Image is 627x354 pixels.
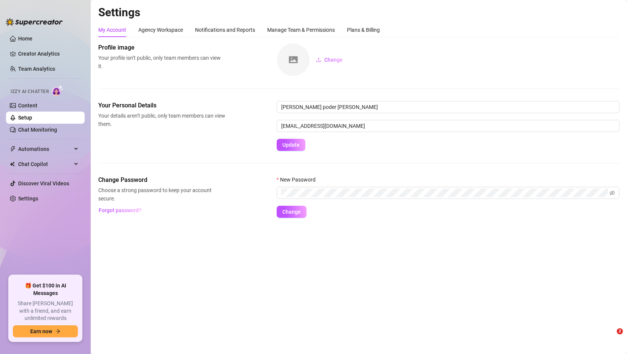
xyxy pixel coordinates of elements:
div: Notifications and Reports [195,26,255,34]
span: Earn now [30,328,52,334]
span: 2 [617,328,623,334]
a: Setup [18,115,32,121]
button: Forgot password? [98,204,141,216]
span: Change Password [98,175,225,185]
button: Change [277,206,307,218]
a: Home [18,36,33,42]
iframe: Intercom live chat [601,328,619,346]
span: upload [316,57,321,62]
a: Content [18,102,37,109]
span: Izzy AI Chatter [11,88,49,95]
span: Share [PERSON_NAME] with a friend, and earn unlimited rewards [13,300,78,322]
div: Manage Team & Permissions [267,26,335,34]
div: Agency Workspace [138,26,183,34]
a: Chat Monitoring [18,127,57,133]
span: Chat Copilot [18,158,72,170]
a: Discover Viral Videos [18,180,69,186]
button: Change [310,54,349,66]
img: AI Chatter [52,85,63,96]
a: Creator Analytics [18,48,79,60]
button: Update [277,139,305,151]
div: My Account [98,26,126,34]
img: square-placeholder.png [277,43,310,76]
input: Enter name [277,101,619,113]
a: Settings [18,196,38,202]
input: Enter new email [277,120,619,132]
span: Update [282,142,300,148]
span: thunderbolt [10,146,16,152]
span: Automations [18,143,72,155]
span: Change [324,57,343,63]
div: Plans & Billing [347,26,380,34]
span: Profile image [98,43,225,52]
span: Change [282,209,301,215]
span: eye-invisible [610,190,615,196]
span: Your Personal Details [98,101,225,110]
span: Your details aren’t public, only team members can view them. [98,112,225,128]
img: logo-BBDzfeDw.svg [6,18,63,26]
button: Earn nowarrow-right [13,325,78,337]
img: Chat Copilot [10,161,15,167]
span: 🎁 Get $100 in AI Messages [13,282,78,297]
span: arrow-right [55,329,60,334]
span: Choose a strong password to keep your account secure. [98,186,225,203]
label: New Password [277,175,320,184]
a: Team Analytics [18,66,55,72]
h2: Settings [98,5,619,20]
span: Your profile isn’t public, only team members can view it. [98,54,225,70]
input: New Password [281,189,608,197]
span: Forgot password? [99,207,141,213]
